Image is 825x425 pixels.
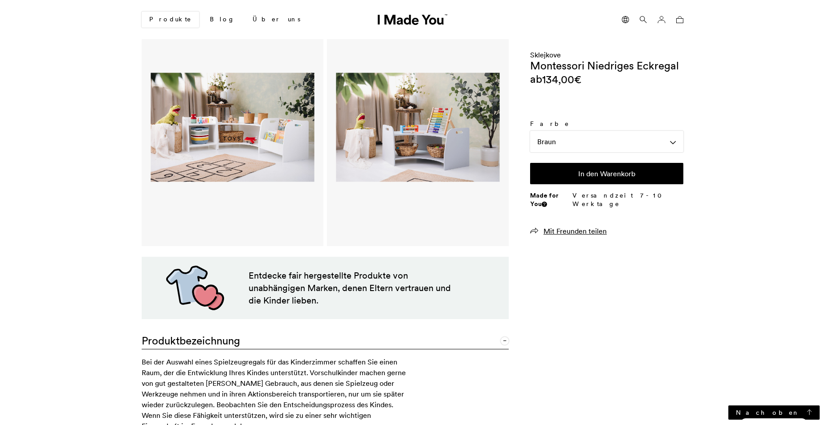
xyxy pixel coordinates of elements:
[574,73,581,86] span: €
[530,191,559,208] strong: Made for You
[530,163,683,184] button: In den Warenkorb
[530,50,561,59] a: Sklejkove
[542,73,581,86] bdi: 134,00
[530,60,679,72] h1: Montessori Niedriges Eckregal
[530,227,607,235] a: Mit Freunden teilen
[245,12,307,27] a: Über uns
[530,72,581,87] div: ab
[142,12,199,28] a: Produkte
[728,405,820,420] a: Nach oben
[543,202,546,206] img: Info sign
[530,120,683,129] label: Farbe
[572,191,683,209] p: Versandzeit 7-10 Werktage
[249,269,453,307] p: Entdecke fair hergestellte Produkte von unabhängigen Marken, denen Eltern vertrauen und die Kinde...
[203,12,242,27] a: Blog
[530,131,683,152] div: Braun
[142,328,509,349] a: Produktbezeichnung
[543,227,607,235] span: Mit Freunden teilen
